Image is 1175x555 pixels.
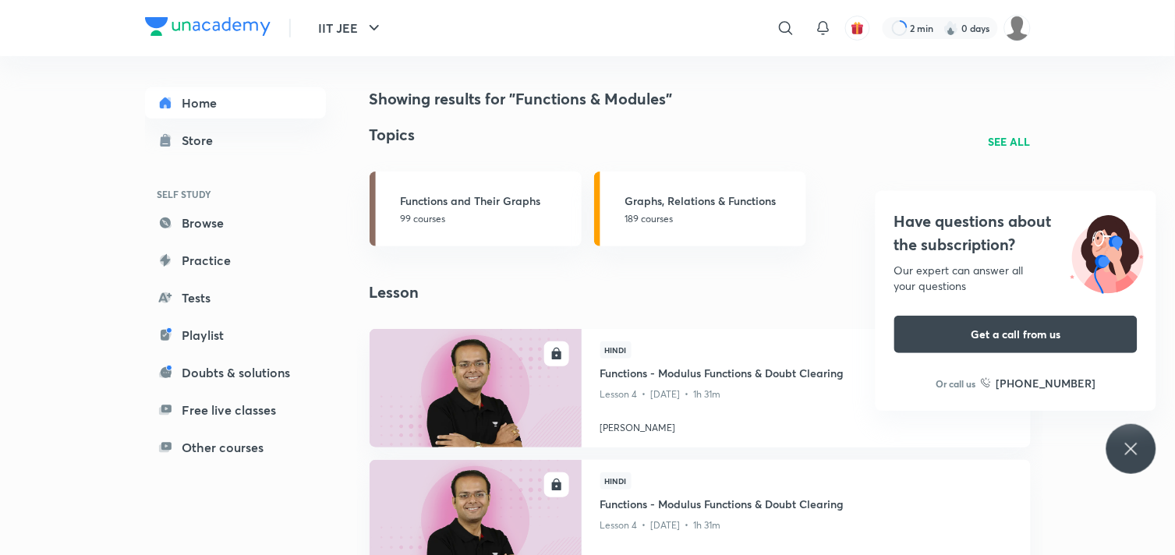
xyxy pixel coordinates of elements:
[1004,15,1031,41] img: shilakha
[145,357,326,388] a: Doubts & solutions
[145,17,271,40] a: Company Logo
[367,327,583,448] img: Thumbnail
[401,212,572,226] p: 99 courses
[600,384,1012,405] p: Lesson 4 • [DATE] • 1h 31m
[894,263,1138,294] div: Our expert can answer all your questions
[989,133,1031,150] a: SEE ALL
[943,20,959,36] img: streak
[310,12,393,44] button: IIT JEE
[981,375,1096,391] a: [PHONE_NUMBER]
[145,181,326,207] h6: SELF STUDY
[370,87,1031,111] h4: Showing results for "Functions & Modules"
[370,123,416,147] h4: Topics
[600,472,632,490] span: Hindi
[845,16,870,41] button: avatar
[145,432,326,463] a: Other courses
[594,171,806,246] a: Graphs, Relations & Functions189 courses
[145,282,326,313] a: Tests
[145,394,326,426] a: Free live classes
[600,365,1012,384] a: Functions - Modulus Functions & Doubt Clearing
[145,245,326,276] a: Practice
[145,87,326,118] a: Home
[145,207,326,239] a: Browse
[894,210,1138,256] h4: Have questions about the subscription?
[182,131,223,150] div: Store
[996,375,1096,391] h6: [PHONE_NUMBER]
[370,329,582,447] a: Thumbnail
[600,341,632,359] span: Hindi
[625,212,797,226] p: 189 courses
[145,320,326,351] a: Playlist
[894,316,1138,353] button: Get a call from us
[600,515,1012,536] p: Lesson 4 • [DATE] • 1h 31m
[600,415,1012,435] a: [PERSON_NAME]
[370,171,582,246] a: Functions and Their Graphs99 courses
[1058,210,1156,294] img: ttu_illustration_new.svg
[370,281,419,304] h2: Lesson
[936,376,976,391] p: Or call us
[145,17,271,36] img: Company Logo
[625,193,797,209] h3: Graphs, Relations & Functions
[145,125,326,156] a: Store
[851,21,865,35] img: avatar
[600,496,1012,515] a: Functions - Modulus Functions & Doubt Clearing
[401,193,572,209] h3: Functions and Their Graphs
